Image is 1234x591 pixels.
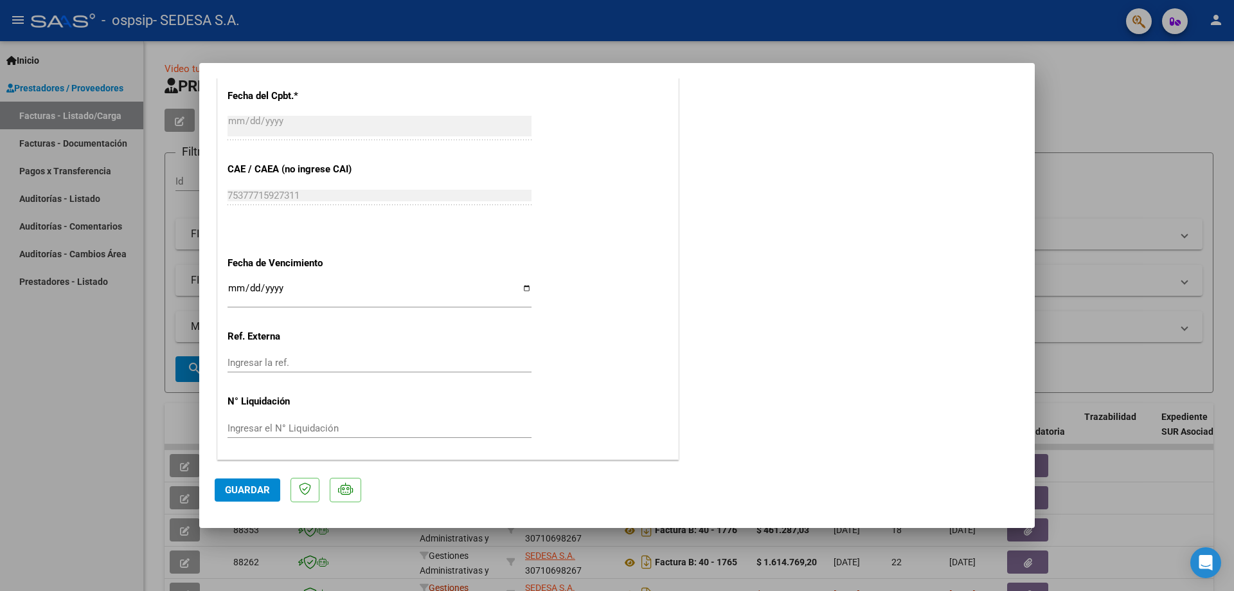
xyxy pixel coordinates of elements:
p: Ref. Externa [228,329,360,344]
p: Fecha de Vencimiento [228,256,360,271]
p: N° Liquidación [228,394,360,409]
button: Guardar [215,478,280,502]
div: Open Intercom Messenger [1190,547,1221,578]
p: Fecha del Cpbt. [228,89,360,104]
span: Guardar [225,484,270,496]
p: CAE / CAEA (no ingrese CAI) [228,162,360,177]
